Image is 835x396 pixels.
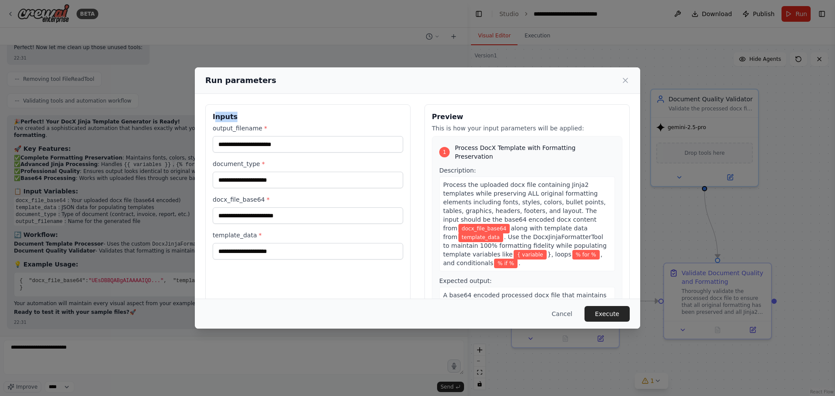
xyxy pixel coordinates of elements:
[458,224,510,233] span: Variable: docx_file_base64
[584,306,630,322] button: Execute
[443,251,602,266] span: , and conditionals
[213,112,403,122] h3: Inputs
[432,124,622,133] p: This is how your input parameters will be applied:
[572,250,600,260] span: Variable: % for %
[443,292,608,351] span: A base64 encoded processed docx file that maintains the exact same formatting, styling, fonts, bu...
[518,260,520,266] span: .
[443,181,606,232] span: Process the uploaded docx file containing Jinja2 templates while preserving ALL original formatti...
[443,225,588,240] span: along with template data from
[213,231,403,240] label: template_data
[439,147,450,157] div: 1
[213,195,403,204] label: docx_file_base64
[443,233,607,258] span: . Use the DocxJinjaFormatterTool to maintain 100% formatting fidelity while populating template v...
[439,167,476,174] span: Description:
[514,250,547,260] span: Variable: { variable
[213,124,403,133] label: output_filename
[548,251,571,258] span: }, loops
[432,112,622,122] h3: Preview
[494,259,518,268] span: Variable: % if %
[545,306,579,322] button: Cancel
[455,143,615,161] span: Process DocX Template with Formatting Preservation
[213,160,403,168] label: document_type
[458,233,503,242] span: Variable: template_data
[205,74,276,87] h2: Run parameters
[439,277,492,284] span: Expected output:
